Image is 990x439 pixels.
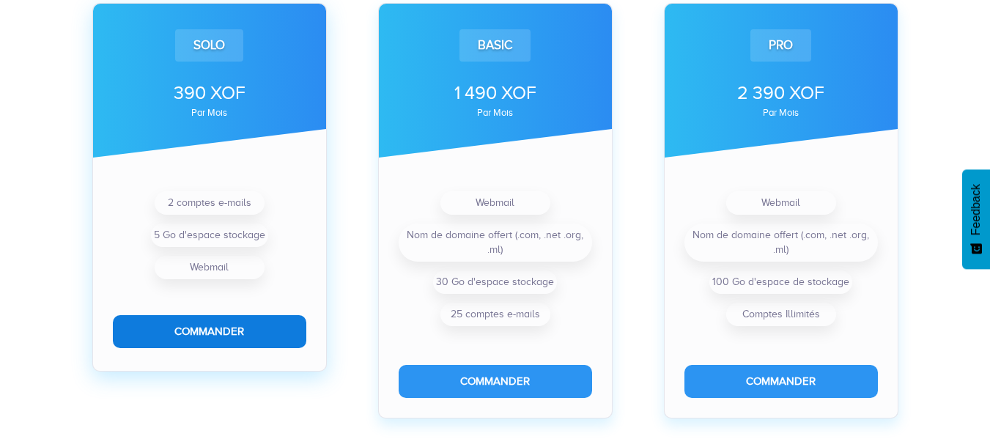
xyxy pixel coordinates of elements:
[750,29,811,62] div: Pro
[684,80,878,106] div: 2 390 XOF
[399,108,592,117] div: par mois
[969,184,983,235] span: Feedback
[113,80,306,106] div: 390 XOF
[917,366,972,421] iframe: Drift Widget Chat Controller
[399,80,592,106] div: 1 490 XOF
[459,29,531,62] div: Basic
[155,191,265,215] li: 2 comptes e-mails
[440,303,550,326] li: 25 comptes e-mails
[151,224,268,247] li: 5 Go d'espace stockage
[175,29,243,62] div: Solo
[684,224,878,262] li: Nom de domaine offert (.com, .net .org, .ml)
[113,315,306,348] button: Commander
[433,270,557,294] li: 30 Go d'espace stockage
[399,365,592,398] button: Commander
[726,191,836,215] li: Webmail
[684,108,878,117] div: par mois
[155,256,265,279] li: Webmail
[709,270,852,294] li: 100 Go d'espace de stockage
[399,224,592,262] li: Nom de domaine offert (.com, .net .org, .ml)
[113,108,306,117] div: par mois
[726,303,836,326] li: Comptes Illimités
[962,169,990,269] button: Feedback - Afficher l’enquête
[684,365,878,398] button: Commander
[440,191,550,215] li: Webmail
